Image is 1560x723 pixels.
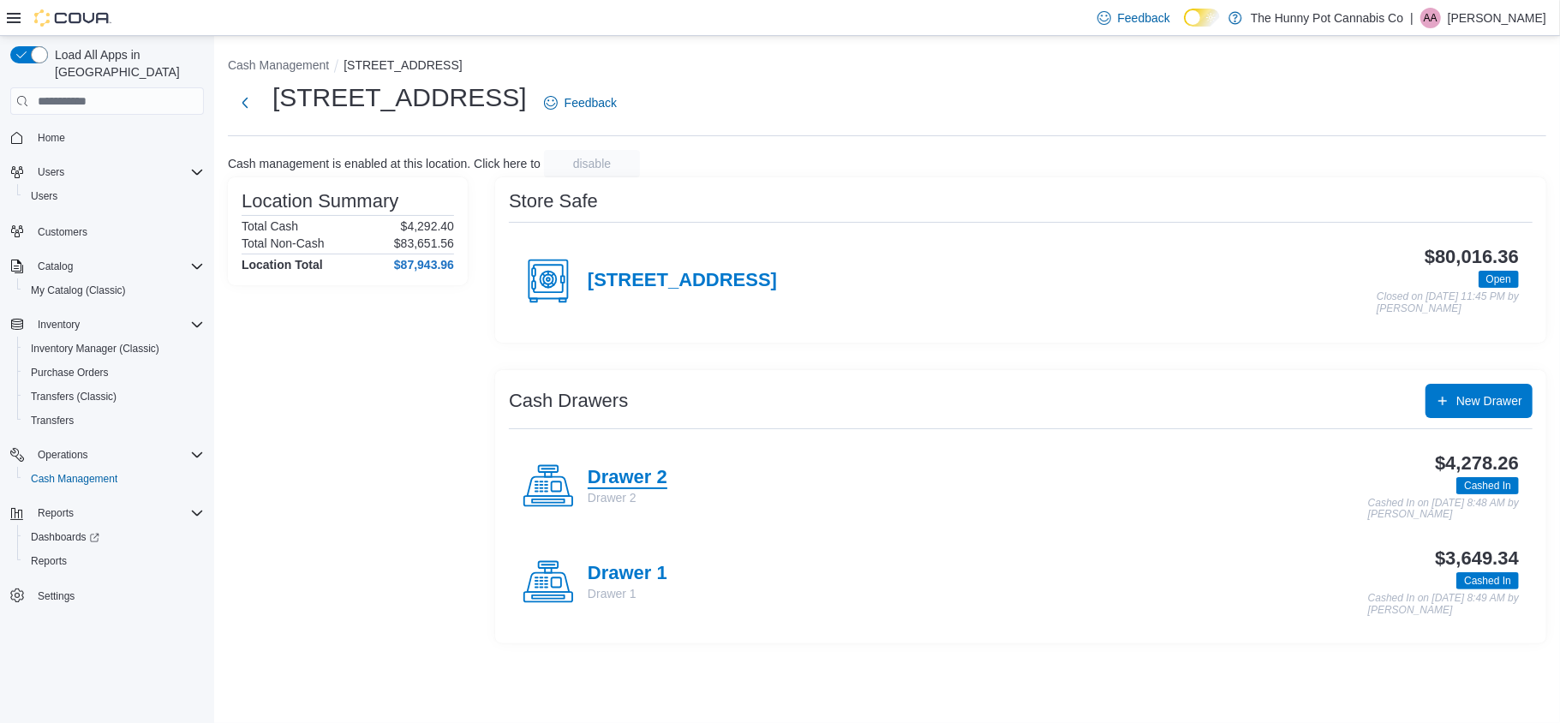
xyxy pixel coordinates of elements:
[38,165,64,179] span: Users
[17,549,211,573] button: Reports
[1456,392,1522,409] span: New Drawer
[24,410,204,431] span: Transfers
[17,184,211,208] button: Users
[31,586,81,606] a: Settings
[17,467,211,491] button: Cash Management
[17,409,211,433] button: Transfers
[1410,8,1414,28] p: |
[31,314,204,335] span: Inventory
[1435,453,1519,474] h3: $4,278.26
[1118,9,1170,27] span: Feedback
[1091,1,1177,35] a: Feedback
[24,551,204,571] span: Reports
[31,314,87,335] button: Inventory
[31,127,204,148] span: Home
[31,256,80,277] button: Catalog
[17,361,211,385] button: Purchase Orders
[242,236,325,250] h6: Total Non-Cash
[24,551,74,571] a: Reports
[31,445,95,465] button: Operations
[3,583,211,608] button: Settings
[1424,8,1437,28] span: AA
[3,160,211,184] button: Users
[24,186,204,206] span: Users
[31,554,67,568] span: Reports
[228,58,329,72] button: Cash Management
[38,506,74,520] span: Reports
[242,191,398,212] h3: Location Summary
[31,162,204,182] span: Users
[588,489,667,506] p: Drawer 2
[38,318,80,332] span: Inventory
[1425,247,1519,267] h3: $80,016.36
[3,501,211,525] button: Reports
[34,9,111,27] img: Cova
[24,280,133,301] a: My Catalog (Classic)
[1368,593,1519,616] p: Cashed In on [DATE] 8:49 AM by [PERSON_NAME]
[394,258,454,272] h4: $87,943.96
[588,467,667,489] h4: Drawer 2
[3,218,211,243] button: Customers
[401,219,454,233] p: $4,292.40
[24,186,64,206] a: Users
[3,443,211,467] button: Operations
[31,128,72,148] a: Home
[31,472,117,486] span: Cash Management
[17,525,211,549] a: Dashboards
[1479,271,1519,288] span: Open
[31,162,71,182] button: Users
[573,155,611,172] span: disable
[31,530,99,544] span: Dashboards
[272,81,527,115] h1: [STREET_ADDRESS]
[31,445,204,465] span: Operations
[24,410,81,431] a: Transfers
[242,219,298,233] h6: Total Cash
[31,503,204,523] span: Reports
[38,131,65,145] span: Home
[537,86,624,120] a: Feedback
[565,94,617,111] span: Feedback
[509,191,598,212] h3: Store Safe
[3,254,211,278] button: Catalog
[24,527,204,547] span: Dashboards
[31,256,204,277] span: Catalog
[509,391,628,411] h3: Cash Drawers
[24,280,204,301] span: My Catalog (Classic)
[31,585,204,606] span: Settings
[1420,8,1441,28] div: Abirami Asohan
[544,150,640,177] button: disable
[24,362,204,383] span: Purchase Orders
[1456,477,1519,494] span: Cashed In
[24,469,124,489] a: Cash Management
[31,189,57,203] span: Users
[1368,498,1519,521] p: Cashed In on [DATE] 8:48 AM by [PERSON_NAME]
[3,125,211,150] button: Home
[1377,291,1519,314] p: Closed on [DATE] 11:45 PM by [PERSON_NAME]
[38,260,73,273] span: Catalog
[38,225,87,239] span: Customers
[228,57,1546,77] nav: An example of EuiBreadcrumbs
[588,585,667,602] p: Drawer 1
[24,338,204,359] span: Inventory Manager (Classic)
[24,386,204,407] span: Transfers (Classic)
[17,337,211,361] button: Inventory Manager (Classic)
[228,86,262,120] button: Next
[1426,384,1533,418] button: New Drawer
[1464,478,1511,493] span: Cashed In
[228,157,541,170] p: Cash management is enabled at this location. Click here to
[24,469,204,489] span: Cash Management
[38,448,88,462] span: Operations
[24,362,116,383] a: Purchase Orders
[31,222,94,242] a: Customers
[588,563,667,585] h4: Drawer 1
[38,589,75,603] span: Settings
[31,220,204,242] span: Customers
[31,414,74,427] span: Transfers
[1464,573,1511,589] span: Cashed In
[31,503,81,523] button: Reports
[17,278,211,302] button: My Catalog (Classic)
[1456,572,1519,589] span: Cashed In
[1251,8,1403,28] p: The Hunny Pot Cannabis Co
[31,342,159,356] span: Inventory Manager (Classic)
